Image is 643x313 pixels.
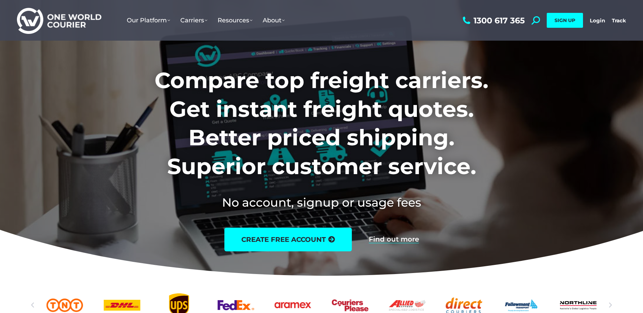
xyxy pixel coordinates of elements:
a: create free account [224,228,352,251]
a: SIGN UP [547,13,583,28]
img: One World Courier [17,7,101,34]
a: 1300 617 365 [461,16,525,25]
span: SIGN UP [555,17,575,23]
h1: Compare top freight carriers. Get instant freight quotes. Better priced shipping. Superior custom... [110,66,533,181]
span: Our Platform [127,17,170,24]
a: About [258,10,290,31]
a: Login [590,17,605,24]
span: About [263,17,285,24]
a: Carriers [175,10,213,31]
a: Track [612,17,626,24]
a: Resources [213,10,258,31]
span: Resources [218,17,253,24]
a: Find out more [369,236,419,243]
span: Carriers [180,17,207,24]
h2: No account, signup or usage fees [110,194,533,211]
a: Our Platform [122,10,175,31]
